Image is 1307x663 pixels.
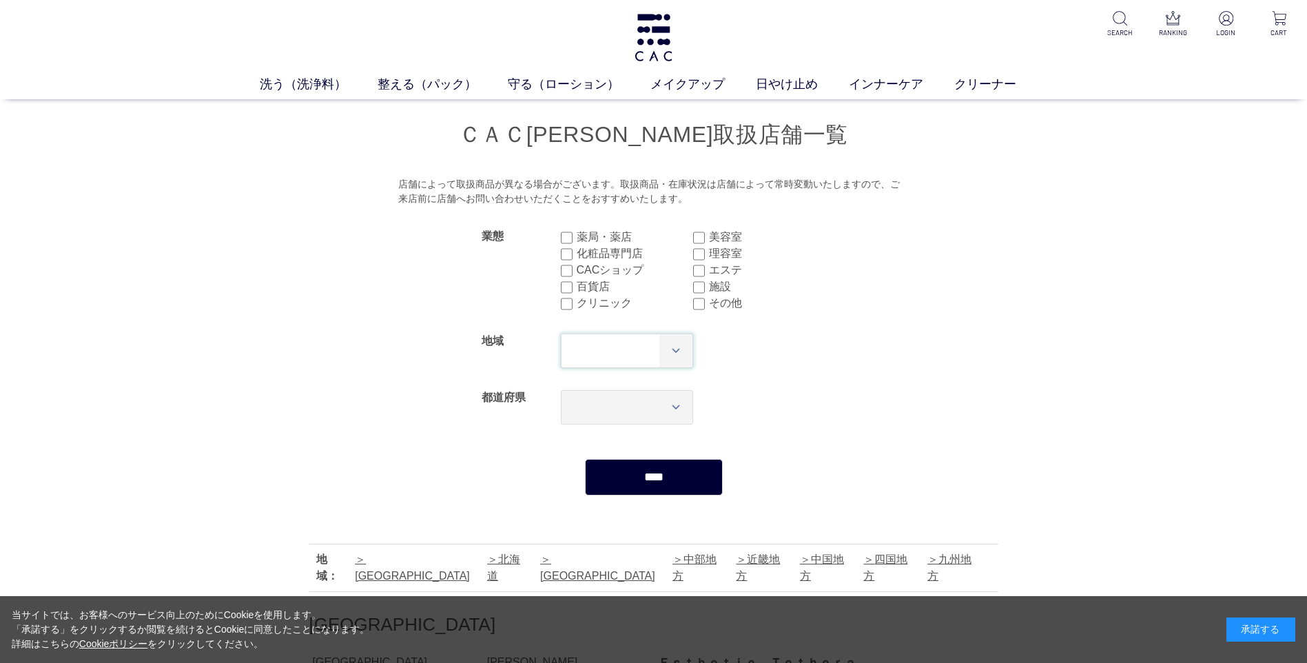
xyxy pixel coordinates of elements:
[482,230,504,242] label: 業態
[954,75,1047,94] a: クリーナー
[508,75,650,94] a: 守る（ローション）
[863,553,907,582] a: 四国地方
[316,551,349,584] div: 地域：
[487,553,520,582] a: 北海道
[540,553,655,582] a: [GEOGRAPHIC_DATA]
[709,245,825,262] label: 理容室
[1103,28,1137,38] p: SEARCH
[12,608,370,651] div: 当サイトでは、お客様へのサービス向上のためにCookieを使用します。 「承諾する」をクリックするか閲覧を続けるとCookieに同意したことになります。 詳細はこちらの をクリックしてください。
[309,120,998,150] h1: ＣＡＣ[PERSON_NAME]取扱店舗一覧
[355,553,470,582] a: [GEOGRAPHIC_DATA]
[1156,11,1190,38] a: RANKING
[736,553,780,582] a: 近畿地方
[79,638,148,649] a: Cookieポリシー
[577,245,693,262] label: 化粧品専門店
[709,295,825,312] label: その他
[482,335,504,347] label: 地域
[927,553,971,582] a: 九州地方
[1262,11,1296,38] a: CART
[632,14,675,61] img: logo
[577,229,693,245] label: 薬局・薬店
[482,391,526,403] label: 都道府県
[709,278,825,295] label: 施設
[1209,11,1243,38] a: LOGIN
[650,75,756,94] a: メイクアップ
[378,75,508,94] a: 整える（パック）
[672,553,717,582] a: 中部地方
[709,229,825,245] label: 美容室
[398,177,909,207] div: 店舗によって取扱商品が異なる場合がございます。取扱商品・在庫状況は店舗によって常時変動いたしますので、ご来店前に店舗へお問い合わせいただくことをおすすめいたします。
[800,553,844,582] a: 中国地方
[577,262,693,278] label: CACショップ
[756,75,849,94] a: 日やけ止め
[577,295,693,312] label: クリニック
[1262,28,1296,38] p: CART
[577,278,693,295] label: 百貨店
[260,75,378,94] a: 洗う（洗浄料）
[709,262,825,278] label: エステ
[849,75,954,94] a: インナーケア
[1226,618,1295,642] div: 承諾する
[1103,11,1137,38] a: SEARCH
[1209,28,1243,38] p: LOGIN
[1156,28,1190,38] p: RANKING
